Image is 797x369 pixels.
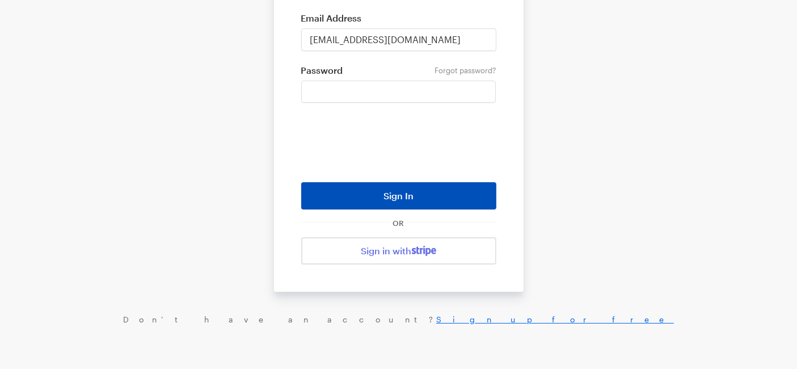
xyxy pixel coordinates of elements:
[301,237,496,265] a: Sign in with
[301,12,496,24] label: Email Address
[391,219,407,228] span: OR
[11,315,786,325] div: Don’t have an account?
[436,315,674,324] a: Sign up for free
[301,182,496,209] button: Sign In
[412,246,436,256] img: stripe-07469f1003232ad58a8838275b02f7af1ac9ba95304e10fa954b414cd571f63b.svg
[301,65,496,76] label: Password
[435,66,496,75] a: Forgot password?
[313,120,485,164] iframe: reCAPTCHA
